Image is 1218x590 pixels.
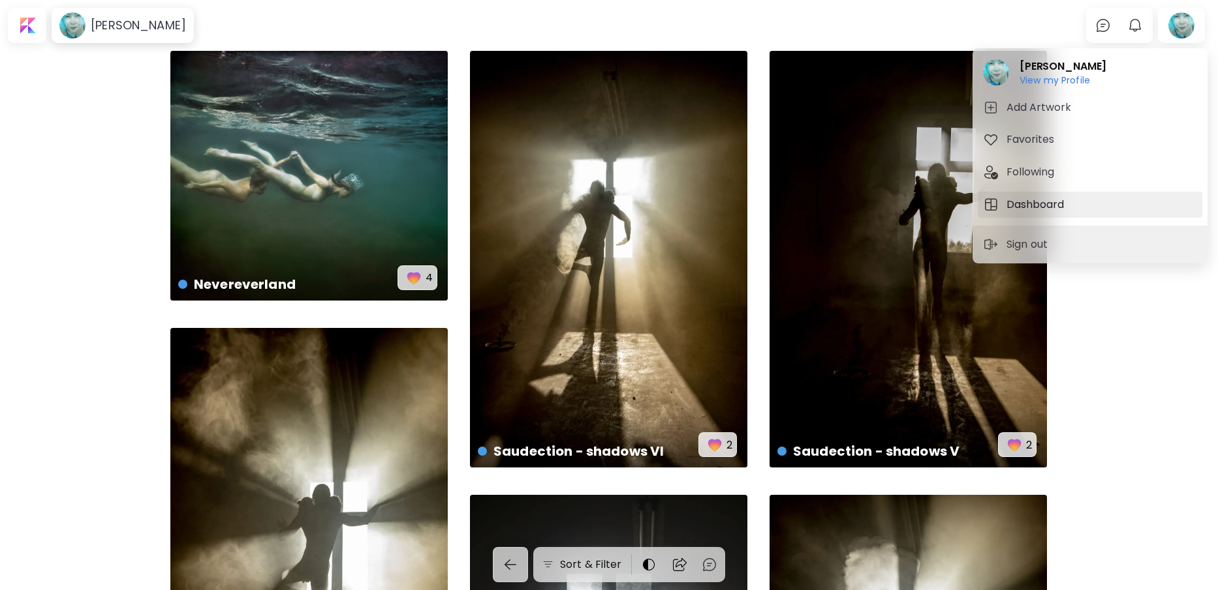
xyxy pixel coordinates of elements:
img: tab [983,100,999,115]
h5: Following [1007,164,1058,180]
h5: Add Artwork [1007,100,1075,115]
p: Sign out [1007,237,1052,252]
img: sign-out [983,237,999,252]
h5: Dashboard [1007,197,1068,213]
img: tab [983,164,999,180]
button: tabFollowing [978,159,1202,185]
img: tab [983,197,999,213]
h6: View my Profile [1020,74,1106,86]
button: sign-outSign out [978,231,1057,258]
button: tabAdd Artwork [978,95,1202,121]
h5: Favorites [1007,132,1058,147]
h2: [PERSON_NAME] [1020,59,1106,74]
img: tab [983,132,999,147]
button: tabFavorites [978,126,1202,153]
button: tabDashboard [978,192,1202,218]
